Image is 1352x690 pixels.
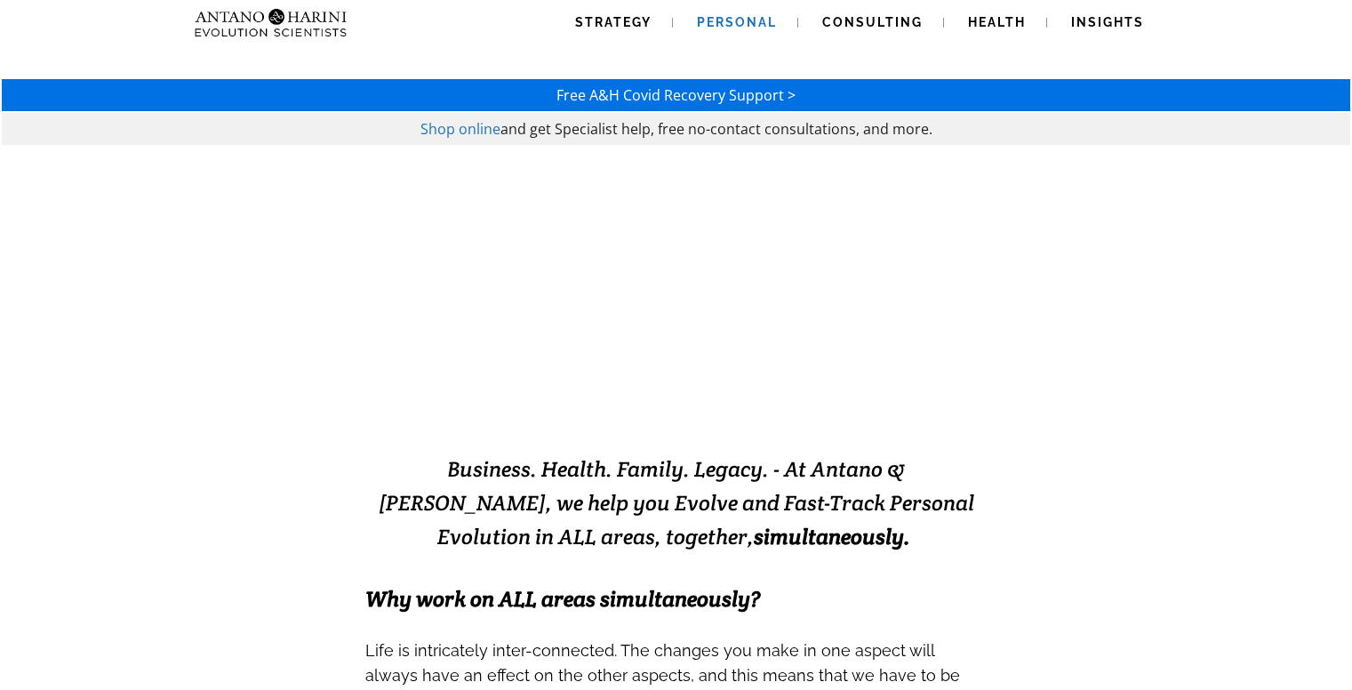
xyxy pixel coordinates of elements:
b: simultaneously. [754,523,910,550]
span: and get Specialist help, free no-contact consultations, and more. [500,119,932,139]
span: Business. Health. Family. Legacy. - At Antano & [PERSON_NAME], we help you Evolve and Fast-Track ... [379,455,974,550]
span: Health [968,15,1026,29]
strong: EVOLVING [464,371,651,414]
span: Personal [697,15,777,29]
a: Free A&H Covid Recovery Support > [556,85,796,105]
span: Insights [1071,15,1144,29]
a: Shop online [420,119,500,139]
span: Why work on ALL areas simultaneously? [365,585,760,613]
span: Strategy [575,15,652,29]
span: Consulting [822,15,923,29]
strong: EXCELLENCE [651,371,888,414]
